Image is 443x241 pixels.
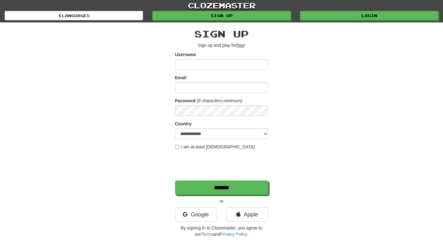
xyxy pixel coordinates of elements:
label: Password [175,98,196,104]
label: I am at least [DEMOGRAPHIC_DATA] [175,144,255,150]
label: Country [175,121,192,127]
p: By signing in to Clozemaster, you agree to our and . [175,225,268,237]
label: Email [175,75,187,81]
p: or [175,198,268,204]
a: Languages [5,11,143,20]
a: Sign up [152,11,291,20]
a: Apple [226,207,268,222]
label: Username [175,51,196,58]
u: free [237,43,244,48]
h2: Sign up [175,29,268,39]
em: (6 characters minimum) [197,98,242,103]
p: Sign up and play for ! [175,42,268,48]
a: Terms [201,232,213,237]
input: I am at least [DEMOGRAPHIC_DATA] [175,145,179,149]
a: Login [300,11,438,20]
iframe: reCAPTCHA [175,153,270,177]
a: Privacy Policy [220,232,247,237]
a: Google [175,207,217,222]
